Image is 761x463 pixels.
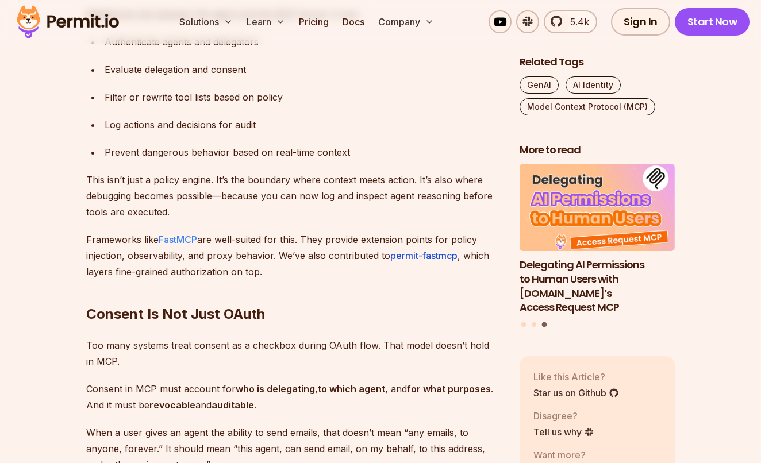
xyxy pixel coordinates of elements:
[532,322,536,327] button: Go to slide 2
[520,98,655,115] a: Model Context Protocol (MCP)
[611,8,670,36] a: Sign In
[520,143,675,157] h2: More to read
[105,89,501,105] div: Filter or rewrite tool lists based on policy
[212,399,254,411] strong: auditable
[675,8,750,36] a: Start Now
[544,10,597,33] a: 5.4k
[159,234,197,245] a: FastMCP
[533,409,594,423] p: Disagree?
[390,250,458,261] a: permit-fastmcp
[338,10,369,33] a: Docs
[105,117,501,133] div: Log actions and decisions for audit
[149,399,195,411] strong: revocable
[407,383,491,395] strong: for what purposes
[520,258,675,315] h3: Delegating AI Permissions to Human Users with [DOMAIN_NAME]’s Access Request MCP
[533,448,623,462] p: Want more?
[521,322,526,327] button: Go to slide 1
[563,15,589,29] span: 5.4k
[86,259,501,323] h2: Consent Is Not Just OAuth
[86,337,501,369] p: Too many systems treat consent as a checkbox during OAuth flow. That model doesn’t hold in MCP.
[175,10,237,33] button: Solutions
[541,322,547,327] button: Go to slide 3
[236,383,315,395] strong: who is delegating
[294,10,333,33] a: Pricing
[520,164,675,315] li: 3 of 3
[520,164,675,252] img: Delegating AI Permissions to Human Users with Permit.io’s Access Request MCP
[533,370,619,384] p: Like this Article?
[318,383,385,395] strong: to which agent
[520,76,559,94] a: GenAI
[374,10,439,33] button: Company
[520,164,675,315] a: Delegating AI Permissions to Human Users with Permit.io’s Access Request MCPDelegating AI Permiss...
[533,386,619,400] a: Star us on Github
[533,425,594,439] a: Tell us why
[86,172,501,220] p: This isn’t just a policy engine. It’s the boundary where context meets action. It’s also where de...
[566,76,621,94] a: AI Identity
[520,55,675,70] h2: Related Tags
[86,232,501,280] p: Frameworks like are well-suited for this. They provide extension points for policy injection, obs...
[105,144,501,160] div: Prevent dangerous behavior based on real-time context
[520,164,675,329] div: Posts
[86,381,501,413] p: Consent in MCP must account for , , and . And it must be and .
[105,61,501,78] div: Evaluate delegation and consent
[242,10,290,33] button: Learn
[11,2,124,41] img: Permit logo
